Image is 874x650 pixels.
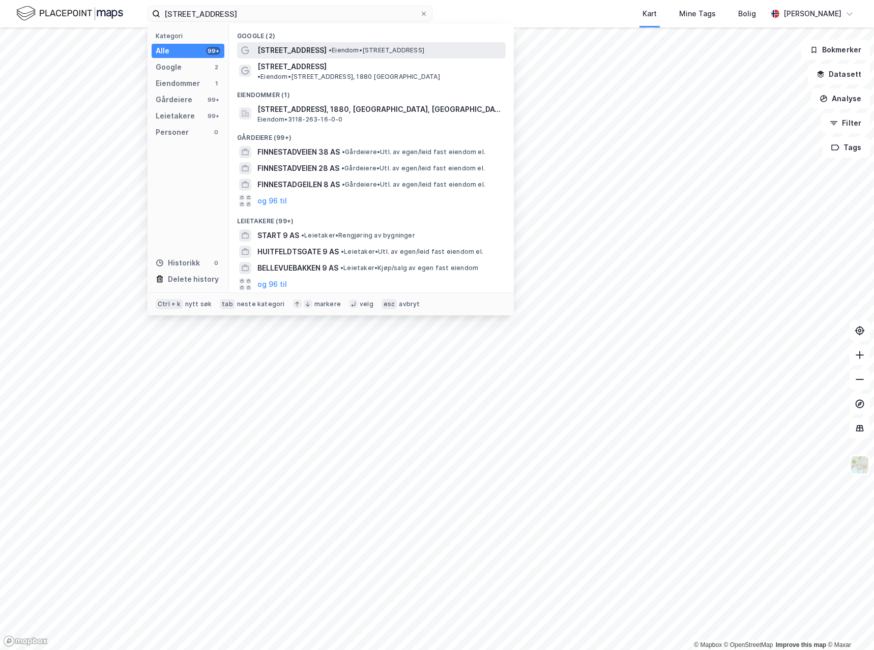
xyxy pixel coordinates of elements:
[329,46,424,54] span: Eiendom • [STREET_ADDRESS]
[168,273,219,285] div: Delete history
[724,641,773,648] a: OpenStreetMap
[783,8,841,20] div: [PERSON_NAME]
[257,246,339,258] span: HUITFELDTSGATE 9 AS
[341,248,483,256] span: Leietaker • Utl. av egen/leid fast eiendom el.
[229,209,514,227] div: Leietakere (99+)
[156,77,200,90] div: Eiendommer
[342,181,345,188] span: •
[811,88,870,109] button: Analyse
[206,47,220,55] div: 99+
[821,113,870,133] button: Filter
[341,248,344,255] span: •
[342,148,485,156] span: Gårdeiere • Utl. av egen/leid fast eiendom el.
[382,299,397,309] div: esc
[257,103,502,115] span: [STREET_ADDRESS], 1880, [GEOGRAPHIC_DATA], [GEOGRAPHIC_DATA]
[257,115,343,124] span: Eiendom • 3118-263-16-0-0
[801,40,870,60] button: Bokmerker
[220,299,235,309] div: tab
[257,229,299,242] span: START 9 AS
[340,264,343,272] span: •
[823,601,874,650] div: Kontrollprogram for chat
[206,112,220,120] div: 99+
[301,231,304,239] span: •
[314,300,341,308] div: markere
[229,126,514,144] div: Gårdeiere (99+)
[229,24,514,42] div: Google (2)
[212,63,220,71] div: 2
[823,137,870,158] button: Tags
[679,8,716,20] div: Mine Tags
[156,126,189,138] div: Personer
[257,44,327,56] span: [STREET_ADDRESS]
[257,262,338,274] span: BELLEVUEBAKKEN 9 AS
[257,73,440,81] span: Eiendom • [STREET_ADDRESS], 1880 [GEOGRAPHIC_DATA]
[237,300,285,308] div: neste kategori
[360,300,373,308] div: velg
[823,601,874,650] iframe: Chat Widget
[156,110,195,122] div: Leietakere
[399,300,420,308] div: avbryt
[156,257,200,269] div: Historikk
[156,94,192,106] div: Gårdeiere
[342,181,485,189] span: Gårdeiere • Utl. av egen/leid fast eiendom el.
[257,179,340,191] span: FINNESTADGEILEN 8 AS
[257,146,340,158] span: FINNESTADVEIEN 38 AS
[156,61,182,73] div: Google
[301,231,415,240] span: Leietaker • Rengjøring av bygninger
[329,46,332,54] span: •
[340,264,478,272] span: Leietaker • Kjøp/salg av egen fast eiendom
[3,635,48,647] a: Mapbox homepage
[212,259,220,267] div: 0
[160,6,420,21] input: Søk på adresse, matrikkel, gårdeiere, leietakere eller personer
[776,641,826,648] a: Improve this map
[341,164,344,172] span: •
[257,73,260,80] span: •
[206,96,220,104] div: 99+
[694,641,722,648] a: Mapbox
[156,32,224,40] div: Kategori
[341,164,485,172] span: Gårdeiere • Utl. av egen/leid fast eiendom el.
[738,8,756,20] div: Bolig
[342,148,345,156] span: •
[257,162,339,174] span: FINNESTADVEIEN 28 AS
[156,45,169,57] div: Alle
[257,195,287,207] button: og 96 til
[257,61,327,73] span: [STREET_ADDRESS]
[850,455,869,475] img: Z
[643,8,657,20] div: Kart
[212,79,220,87] div: 1
[257,278,287,290] button: og 96 til
[156,299,183,309] div: Ctrl + k
[185,300,212,308] div: nytt søk
[212,128,220,136] div: 0
[808,64,870,84] button: Datasett
[16,5,123,22] img: logo.f888ab2527a4732fd821a326f86c7f29.svg
[229,83,514,101] div: Eiendommer (1)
